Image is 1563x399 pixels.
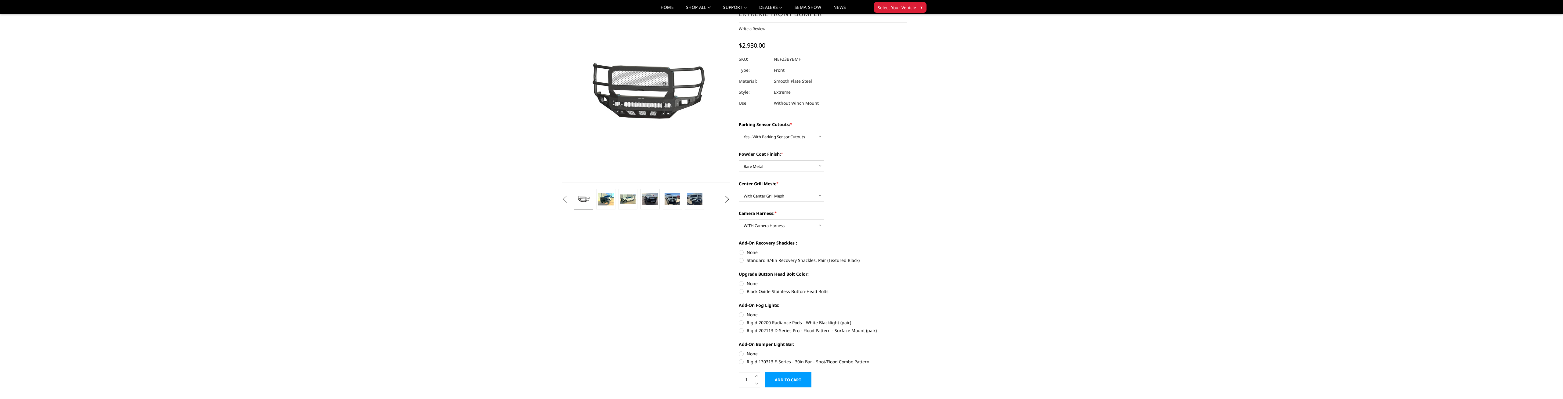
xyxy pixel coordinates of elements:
[739,76,769,87] dt: Material:
[739,271,907,277] label: Upgrade Button Head Bolt Color:
[739,280,907,287] label: None
[739,319,907,326] label: Rigid 20200 Radiance Pods - White Blacklight (pair)
[739,302,907,308] label: Add-On Fog Lights:
[739,98,769,109] dt: Use:
[878,4,916,11] span: Select Your Vehicle
[739,341,907,347] label: Add-On Bumper Light Bar:
[665,193,680,205] img: 2023-2025 Ford F250-350 - Freedom Series - Extreme Front Bumper
[739,358,907,365] label: Rigid 130313 E-Series - 30in Bar - Spot/Flood Combo Pattern
[774,65,785,76] dd: Front
[739,151,907,157] label: Powder Coat Finish:
[739,121,907,128] label: Parking Sensor Cutouts:
[739,257,907,263] label: Standard 3/4in Recovery Shackles, Pair (Textured Black)
[874,2,927,13] button: Select Your Vehicle
[739,180,907,187] label: Center Grill Mesh:
[774,98,819,109] dd: Without Winch Mount
[723,5,747,14] a: Support
[560,195,569,204] button: Previous
[620,194,636,204] img: 2023-2025 Ford F250-350 - Freedom Series - Extreme Front Bumper
[739,54,769,65] dt: SKU:
[774,54,802,65] dd: NEF23BYBMH
[642,193,658,205] img: 2023-2025 Ford F250-350 - Freedom Series - Extreme Front Bumper
[739,350,907,357] label: None
[739,87,769,98] dt: Style:
[739,240,907,246] label: Add-On Recovery Shackles :
[920,4,923,10] span: ▾
[739,26,765,31] a: Write a Review
[739,288,907,295] label: Black Oxide Stainless Button-Head Bolts
[739,210,907,216] label: Camera Harness:
[723,195,732,204] button: Next
[598,193,614,205] img: 2023-2025 Ford F250-350 - Freedom Series - Extreme Front Bumper
[739,327,907,334] label: Rigid 202113 D-Series Pro - Flood Pattern - Surface Mount (pair)
[774,76,812,87] dd: Smooth Plate Steel
[687,193,702,205] img: 2023-2025 Ford F250-350 - Freedom Series - Extreme Front Bumper
[765,372,811,387] input: Add to Cart
[739,311,907,318] label: None
[833,5,846,14] a: News
[739,65,769,76] dt: Type:
[759,5,782,14] a: Dealers
[661,5,674,14] a: Home
[795,5,821,14] a: SEMA Show
[774,87,791,98] dd: Extreme
[686,5,711,14] a: shop all
[739,41,765,49] span: $2,930.00
[739,249,907,256] label: None
[1532,370,1563,399] iframe: Chat Widget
